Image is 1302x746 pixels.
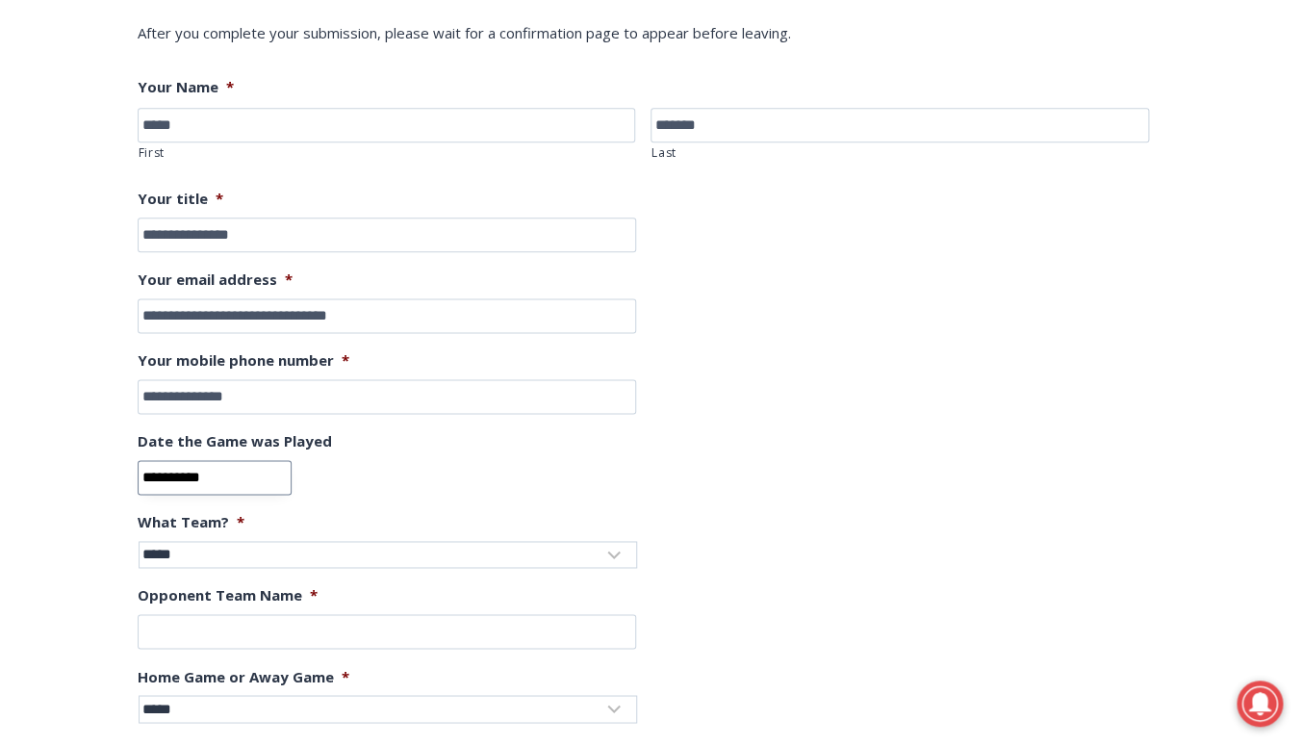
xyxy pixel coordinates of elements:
label: Your Name [138,78,234,97]
label: Date the Game was Played [138,432,332,451]
label: Your email address [138,270,293,290]
label: Opponent Team Name [138,586,318,605]
label: Last [651,143,1149,163]
span: Intern @ [DOMAIN_NAME] [503,192,892,235]
div: "I learned about the history of a place I’d honestly never considered even as a resident of [GEOG... [486,1,909,187]
label: Your title [138,190,223,209]
label: Home Game or Away Game [138,667,349,686]
p: After you complete your submission, please wait for a confirmation page to appear before leaving. [138,21,1165,44]
a: Intern @ [DOMAIN_NAME] [463,187,932,240]
label: Your mobile phone number [138,351,349,371]
label: First [139,143,636,163]
label: What Team? [138,513,244,532]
